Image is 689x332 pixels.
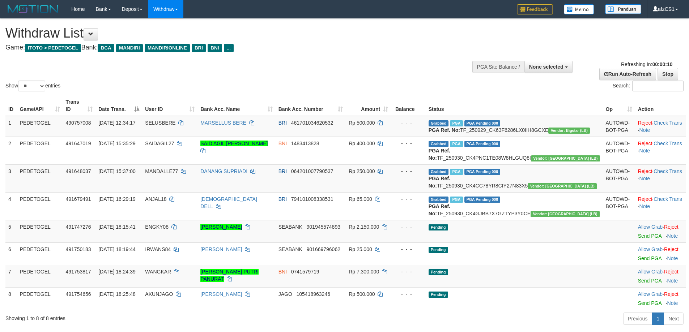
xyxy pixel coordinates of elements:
[638,233,662,239] a: Send PGA
[531,211,600,217] span: Vendor URL: https://dashboard.q2checkout.com/secure
[632,81,684,91] input: Search:
[639,127,650,133] a: Note
[603,116,635,137] td: AUTOWD-BOT-PGA
[638,278,662,284] a: Send PGA
[98,44,114,52] span: BCA
[635,287,686,310] td: ·
[664,269,679,275] a: Reject
[394,290,423,298] div: - - -
[98,291,135,297] span: [DATE] 18:25:48
[638,141,652,146] a: Reject
[307,246,340,252] span: Copy 901669796062 to clipboard
[278,196,287,202] span: BRI
[638,269,663,275] a: Allow Grab
[5,164,17,192] td: 3
[667,278,678,284] a: Note
[291,196,333,202] span: Copy 794101008338531 to clipboard
[654,168,682,174] a: Check Trans
[638,269,664,275] span: ·
[349,246,372,252] span: Rp 25.000
[192,44,206,52] span: BRI
[98,141,135,146] span: [DATE] 15:35:29
[200,246,242,252] a: [PERSON_NAME]
[603,137,635,164] td: AUTOWD-BOT-PGA
[394,140,423,147] div: - - -
[63,95,96,116] th: Trans ID: activate to sort column ascending
[5,242,17,265] td: 6
[635,116,686,137] td: · ·
[472,61,524,73] div: PGA Site Balance /
[224,44,234,52] span: ...
[394,168,423,175] div: - - -
[145,246,171,252] span: IRWANS84
[429,197,449,203] span: Grabbed
[349,291,375,297] span: Rp 500.000
[98,224,135,230] span: [DATE] 18:15:41
[98,269,135,275] span: [DATE] 18:24:39
[200,141,268,146] a: SAID AGIL [PERSON_NAME]
[638,168,652,174] a: Reject
[278,246,302,252] span: SEABANK
[464,169,501,175] span: PGA Pending
[426,137,603,164] td: TF_250930_CK4PNC1TE08W8HLGUQ8I
[429,127,460,133] b: PGA Ref. No:
[276,95,346,116] th: Bank Acc. Number: activate to sort column ascending
[5,81,60,91] label: Show entries
[638,291,664,297] span: ·
[426,95,603,116] th: Status
[667,233,678,239] a: Note
[98,168,135,174] span: [DATE] 15:37:00
[426,164,603,192] td: TF_250930_CK4CC78YR8CIY27N83X5
[654,141,682,146] a: Check Trans
[429,141,449,147] span: Grabbed
[297,291,330,297] span: Copy 105418963246 to clipboard
[291,269,319,275] span: Copy 0741579719 to clipboard
[95,95,142,116] th: Date Trans.: activate to sort column descending
[426,116,603,137] td: TF_250929_CK63F6286LX0IIH8GCXE
[638,196,652,202] a: Reject
[349,224,379,230] span: Rp 2.150.000
[5,26,452,40] h1: Withdraw List
[635,95,686,116] th: Action
[66,141,91,146] span: 491647019
[17,287,63,310] td: PEDETOGEL
[5,312,282,322] div: Showing 1 to 8 of 8 entries
[638,224,664,230] span: ·
[5,137,17,164] td: 2
[664,291,679,297] a: Reject
[394,195,423,203] div: - - -
[5,220,17,242] td: 5
[291,141,319,146] span: Copy 1483413828 to clipboard
[349,120,375,126] span: Rp 500.000
[639,203,650,209] a: Note
[450,120,463,126] span: Marked by afzCS1
[429,247,448,253] span: Pending
[654,196,682,202] a: Check Trans
[17,220,63,242] td: PEDETOGEL
[664,312,684,325] a: Next
[394,268,423,275] div: - - -
[145,196,166,202] span: ANJAL18
[426,192,603,220] td: TF_250930_CK4GJBB7X7GZTYP3Y0CE
[635,242,686,265] td: ·
[17,242,63,265] td: PEDETOGEL
[635,164,686,192] td: · ·
[25,44,81,52] span: ITOTO > PEDETOGEL
[429,203,450,216] b: PGA Ref. No:
[142,95,197,116] th: User ID: activate to sort column ascending
[5,95,17,116] th: ID
[349,168,375,174] span: Rp 250.000
[635,265,686,287] td: ·
[291,120,333,126] span: Copy 461701034620532 to clipboard
[208,44,222,52] span: BNI
[524,61,573,73] button: None selected
[200,196,257,209] a: [DEMOGRAPHIC_DATA] DELL
[200,168,247,174] a: DANANG SUPRIADI
[66,269,91,275] span: 491753817
[278,224,302,230] span: SEABANK
[145,291,173,297] span: AKUNJAGO
[450,141,463,147] span: Marked by afzCS1
[528,183,597,189] span: Vendor URL: https://dashboard.q2checkout.com/secure
[603,164,635,192] td: AUTOWD-BOT-PGA
[638,120,652,126] a: Reject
